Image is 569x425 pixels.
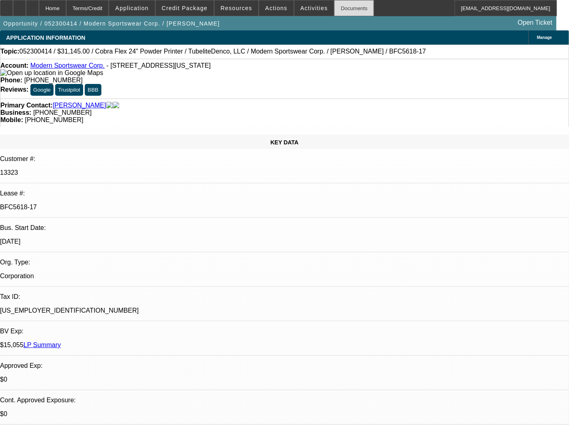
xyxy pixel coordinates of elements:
[0,69,103,77] img: Open up location in Google Maps
[24,341,61,348] a: LP Summary
[301,5,328,11] span: Activities
[0,69,103,76] a: View Google Maps
[106,102,113,109] img: facebook-icon.png
[85,84,101,96] button: BBB
[162,5,208,11] span: Credit Package
[109,0,155,16] button: Application
[30,62,105,69] a: Modern Sportswear Corp.
[0,86,28,93] strong: Reviews:
[271,139,298,146] span: KEY DATA
[55,84,83,96] button: Trustpilot
[265,5,288,11] span: Actions
[537,35,552,40] span: Manage
[19,48,426,55] span: 052300414 / $31,145.00 / Cobra Flex 24" Powder Printer / TubeliteDenco, LLC / Modern Sportswear C...
[156,0,214,16] button: Credit Package
[0,48,19,55] strong: Topic:
[115,5,148,11] span: Application
[0,77,22,84] strong: Phone:
[30,84,54,96] button: Google
[25,116,83,123] span: [PHONE_NUMBER]
[0,109,31,116] strong: Business:
[33,109,92,116] span: [PHONE_NUMBER]
[0,62,28,69] strong: Account:
[515,16,556,30] a: Open Ticket
[53,102,106,109] a: [PERSON_NAME]
[113,102,119,109] img: linkedin-icon.png
[0,116,23,123] strong: Mobile:
[215,0,258,16] button: Resources
[3,20,220,27] span: Opportunity / 052300414 / Modern Sportswear Corp. / [PERSON_NAME]
[0,102,53,109] strong: Primary Contact:
[221,5,252,11] span: Resources
[24,77,83,84] span: [PHONE_NUMBER]
[6,34,85,41] span: APPLICATION INFORMATION
[106,62,210,69] span: - [STREET_ADDRESS][US_STATE]
[294,0,334,16] button: Activities
[259,0,294,16] button: Actions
